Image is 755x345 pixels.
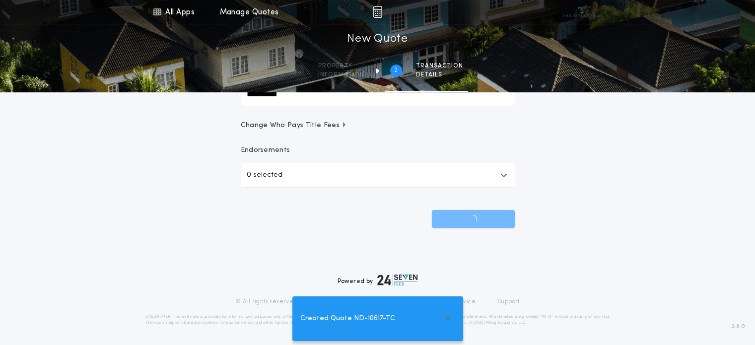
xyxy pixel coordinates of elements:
h1: New Quote [347,31,408,47]
span: Change Who Pays Title Fees [241,121,347,131]
img: vs-icon [563,7,600,17]
span: Created Quote ND-10617-TC [300,313,395,324]
img: logo [377,274,418,286]
button: Change Who Pays Title Fees [241,121,515,131]
span: Transaction [416,62,463,70]
span: Property [318,62,364,70]
p: 0 selected [247,169,282,181]
div: Powered by [338,274,418,286]
p: Endorsements [241,145,515,155]
span: information [318,71,364,79]
button: 0 selected [241,163,515,187]
span: details [416,71,463,79]
h2: 2 [394,67,398,74]
input: New Loan Amount [241,82,515,106]
img: img [373,6,382,18]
